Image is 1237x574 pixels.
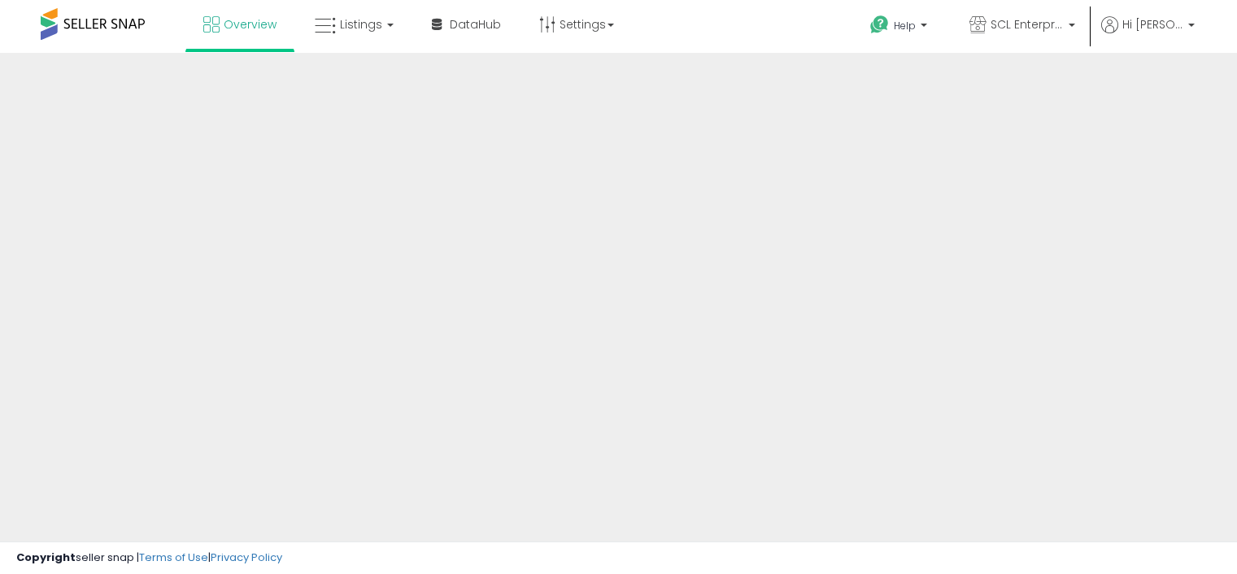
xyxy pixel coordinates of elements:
a: Terms of Use [139,550,208,565]
span: Listings [340,16,382,33]
a: Help [857,2,943,53]
a: Privacy Policy [211,550,282,565]
span: Overview [224,16,277,33]
strong: Copyright [16,550,76,565]
i: Get Help [869,15,890,35]
span: DataHub [450,16,501,33]
a: Hi [PERSON_NAME] [1101,16,1195,53]
span: Help [894,19,916,33]
div: seller snap | | [16,550,282,566]
span: SCL Enterprises [991,16,1064,33]
span: Hi [PERSON_NAME] [1122,16,1183,33]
